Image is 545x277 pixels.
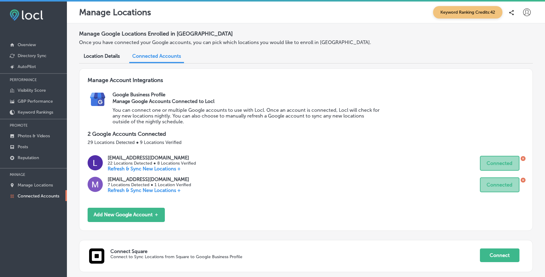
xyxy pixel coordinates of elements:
[480,156,519,171] button: Connected
[18,133,50,138] p: Photos & Videos
[10,9,43,21] img: fda3e92497d09a02dc62c9cd864e3231.png
[113,92,524,97] h2: Google Business Profile
[18,42,36,47] p: Overview
[108,176,191,182] p: [EMAIL_ADDRESS][DOMAIN_NAME]
[110,248,480,254] p: Connect Square
[84,53,120,59] span: Location Details
[18,53,47,58] p: Directory Sync
[88,208,165,222] button: Add New Google Account ＋
[88,131,524,137] p: 2 Google Accounts Connected
[113,98,380,104] h3: Manage Google Accounts Connected to Locl
[18,193,59,199] p: Connected Accounts
[88,77,524,92] h3: Manage Account Integrations
[108,155,196,161] p: [EMAIL_ADDRESS][DOMAIN_NAME]
[18,99,53,104] p: GBP Performance
[480,177,519,192] button: Connected
[18,144,28,149] p: Posts
[480,248,519,262] button: Connect
[433,6,502,19] span: Keyword Ranking Credits: 42
[110,254,406,259] p: Connect to Sync Locations from Square to Google Business Profile
[79,39,374,45] p: Once you have connected your Google accounts, you can pick which locations you would like to enro...
[132,53,181,59] span: Connected Accounts
[113,107,380,125] p: You can connect one or multiple Google accounts to use with Locl. Once an account is connected, L...
[18,88,46,93] p: Visibility Score
[108,161,196,166] p: 22 Locations Detected ● 8 Locations Verified
[108,166,196,172] p: Refresh & Sync New Locations +
[18,110,53,115] p: Keyword Rankings
[88,140,524,145] p: 29 Locations Detected ● 9 Locations Verified
[79,28,533,39] h2: Manage Google Locations Enrolled in [GEOGRAPHIC_DATA]
[18,183,53,188] p: Manage Locations
[18,64,36,69] p: AutoPilot
[108,182,191,187] p: 7 Locations Detected ● 1 Location Verified
[108,187,191,193] p: Refresh & Sync New Locations +
[18,155,39,160] p: Reputation
[79,7,151,17] p: Manage Locations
